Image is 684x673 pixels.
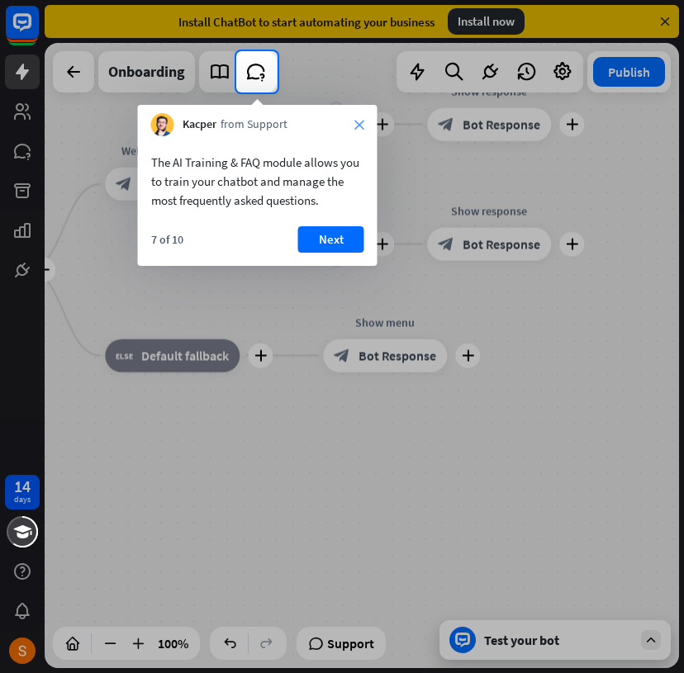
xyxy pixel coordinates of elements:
[298,226,364,253] button: Next
[221,116,287,133] span: from Support
[183,116,216,133] span: Kacper
[151,232,183,247] div: 7 of 10
[354,120,364,130] i: close
[151,153,364,210] div: The AI Training & FAQ module allows you to train your chatbot and manage the most frequently aske...
[13,7,63,56] button: Open LiveChat chat widget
